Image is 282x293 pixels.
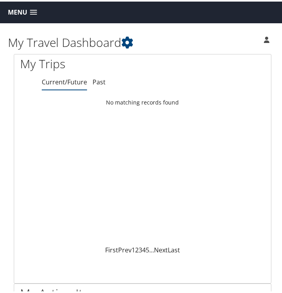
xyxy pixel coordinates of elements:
[105,244,118,253] a: First
[4,4,41,17] a: Menu
[168,244,180,253] a: Last
[132,244,135,253] a: 1
[135,244,139,253] a: 2
[146,244,149,253] a: 5
[118,244,132,253] a: Prev
[8,7,27,15] span: Menu
[154,244,168,253] a: Next
[93,76,106,85] a: Past
[142,244,146,253] a: 4
[20,54,265,71] h1: My Trips
[42,76,87,85] a: Current/Future
[149,244,154,253] span: …
[139,244,142,253] a: 3
[8,33,210,49] h1: My Travel Dashboard
[14,94,271,108] td: No matching records found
